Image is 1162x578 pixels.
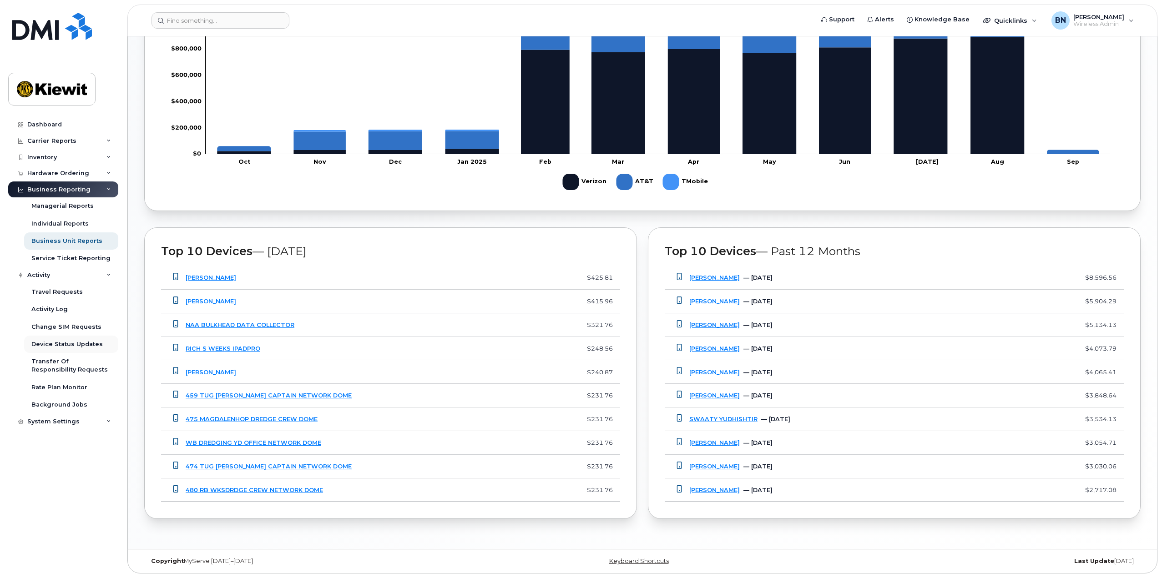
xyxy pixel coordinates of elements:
[548,337,620,361] td: $248.56
[743,345,773,352] span: — [DATE]
[612,158,624,165] tspan: Mar
[171,124,202,131] tspan: $200,000
[743,487,773,493] span: — [DATE]
[1074,558,1114,564] strong: Last Update
[900,10,976,29] a: Knowledge Base
[548,266,620,290] td: $425.81
[839,158,850,165] tspan: Jun
[186,322,294,328] a: NAA BULKHEAD DATA COLLECTOR
[186,298,236,305] a: [PERSON_NAME]
[1122,538,1155,571] iframe: Messenger Launcher
[689,298,740,305] a: [PERSON_NAME]
[914,15,970,24] span: Knowledge Base
[313,158,326,165] tspan: Nov
[763,158,776,165] tspan: May
[689,416,758,422] a: SWAATY YUDHISHTIR
[548,290,620,313] td: $415.96
[761,416,790,422] span: — [DATE]
[186,439,321,446] a: WB DREDGING YD OFFICE NETWORK DOME
[689,392,740,399] a: [PERSON_NAME]
[563,170,607,194] g: Verizon
[171,45,202,52] tspan: $800,000
[875,15,894,24] span: Alerts
[161,244,253,258] span: Top 10 Devices
[687,158,699,165] tspan: Apr
[916,158,939,165] tspan: [DATE]
[548,360,620,384] td: $240.87
[389,158,402,165] tspan: Dec
[990,158,1004,165] tspan: Aug
[743,298,773,305] span: — [DATE]
[548,431,620,455] td: $231.76
[171,71,202,78] tspan: $600,000
[689,274,740,281] a: [PERSON_NAME]
[665,244,756,258] span: Top 10 Devices
[861,10,900,29] a: Alerts
[186,392,352,399] a: 459 TUG [PERSON_NAME] CAPTAIN NETWORK DOME
[539,158,551,165] tspan: Feb
[548,407,620,431] td: $231.76
[1004,290,1124,313] td: $5,904.29
[756,244,860,258] span: — Past 12 Months
[171,98,202,105] tspan: $400,000
[994,17,1027,24] span: Quicklinks
[743,392,773,399] span: — [DATE]
[186,345,260,352] a: RICH S WEEKS IPADPRO
[144,558,476,565] div: MyServe [DATE]–[DATE]
[1073,13,1124,20] span: [PERSON_NAME]
[1055,15,1066,26] span: BN
[1045,11,1140,30] div: Benjamin Nichols
[548,384,620,407] td: $231.76
[238,158,250,165] tspan: Oct
[151,558,184,564] strong: Copyright
[689,439,740,446] a: [PERSON_NAME]
[457,158,487,165] tspan: Jan 2025
[152,12,289,29] input: Find something...
[815,10,861,29] a: Support
[961,356,1155,534] iframe: Messenger
[689,322,740,328] a: [PERSON_NAME]
[186,369,236,376] a: [PERSON_NAME]
[609,558,669,564] a: Keyboard Shortcuts
[1004,266,1124,290] td: $8,596.56
[663,170,709,194] g: TMobile
[548,455,620,478] td: $231.76
[253,244,307,258] span: — [DATE]
[829,15,854,24] span: Support
[743,322,773,328] span: — [DATE]
[689,369,740,376] a: [PERSON_NAME]
[193,150,201,157] tspan: $0
[563,170,709,194] g: Legend
[743,463,773,470] span: — [DATE]
[977,11,1043,30] div: Quicklinks
[689,463,740,470] a: [PERSON_NAME]
[808,558,1141,565] div: [DATE]
[186,463,352,470] a: 474 TUG [PERSON_NAME] CAPTAIN NETWORK DOME
[743,369,773,376] span: — [DATE]
[689,345,740,352] a: [PERSON_NAME]
[186,274,236,281] a: [PERSON_NAME]
[1073,20,1124,28] span: Wireless Admin
[616,170,654,194] g: AT&T
[1004,337,1124,361] td: $4,073.79
[1067,158,1079,165] tspan: Sep
[743,274,773,281] span: — [DATE]
[689,487,740,493] a: [PERSON_NAME]
[186,487,323,493] a: 480 RB WKSDRDGE CREW NETWORK DOME
[186,416,318,422] a: 475 MAGDALENHOP DREDGE CREW DOME
[548,313,620,337] td: $321.76
[743,439,773,446] span: — [DATE]
[548,478,620,502] td: $231.76
[1004,313,1124,337] td: $5,134.13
